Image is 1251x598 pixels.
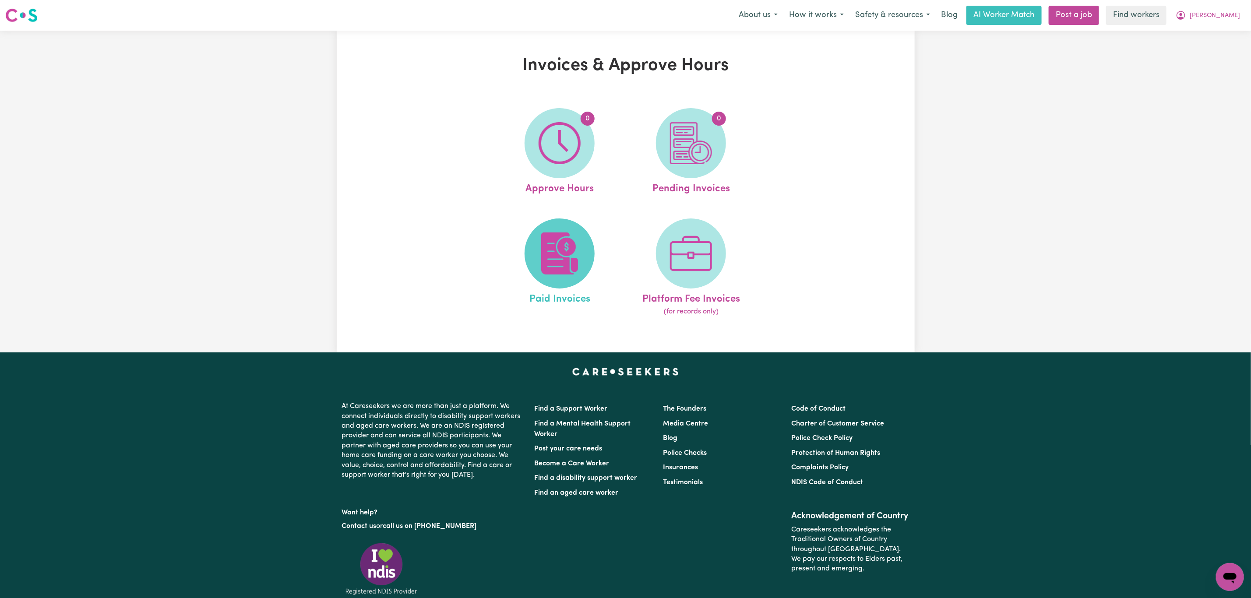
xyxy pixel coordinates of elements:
a: Pending Invoices [628,108,754,197]
span: 0 [712,112,726,126]
span: Approve Hours [525,178,594,197]
span: 0 [581,112,595,126]
a: Careseekers logo [5,5,38,25]
img: Careseekers logo [5,7,38,23]
iframe: Button to launch messaging window, conversation in progress [1216,563,1244,591]
a: Careseekers home page [572,368,679,375]
a: NDIS Code of Conduct [791,479,863,486]
a: Blog [936,6,963,25]
a: Media Centre [663,420,708,427]
p: or [342,518,524,535]
a: Post a job [1049,6,1099,25]
a: Become a Care Worker [535,460,610,467]
a: Platform Fee Invoices(for records only) [628,218,754,317]
a: Charter of Customer Service [791,420,884,427]
p: Want help? [342,504,524,517]
a: Find a Support Worker [535,405,608,412]
span: (for records only) [664,306,719,317]
span: Paid Invoices [529,288,590,307]
span: [PERSON_NAME] [1190,11,1240,21]
a: call us on [PHONE_NUMBER] [383,523,477,530]
span: Pending Invoices [652,178,730,197]
a: Complaints Policy [791,464,849,471]
a: Contact us [342,523,377,530]
a: Testimonials [663,479,703,486]
button: Safety & resources [849,6,936,25]
a: Find a disability support worker [535,475,638,482]
a: The Founders [663,405,706,412]
a: Blog [663,435,677,442]
a: Protection of Human Rights [791,450,880,457]
a: Post your care needs [535,445,603,452]
h2: Acknowledgement of Country [791,511,909,521]
a: Find a Mental Health Support Worker [535,420,631,438]
button: About us [733,6,783,25]
a: Police Checks [663,450,707,457]
a: AI Worker Match [966,6,1042,25]
img: Registered NDIS provider [342,542,421,596]
a: Find an aged care worker [535,489,619,496]
span: Platform Fee Invoices [642,288,740,307]
a: Police Check Policy [791,435,853,442]
button: How it works [783,6,849,25]
a: Find workers [1106,6,1166,25]
p: Careseekers acknowledges the Traditional Owners of Country throughout [GEOGRAPHIC_DATA]. We pay o... [791,521,909,577]
a: Code of Conduct [791,405,846,412]
a: Approve Hours [497,108,623,197]
p: At Careseekers we are more than just a platform. We connect individuals directly to disability su... [342,398,524,483]
a: Insurances [663,464,698,471]
h1: Invoices & Approve Hours [438,55,813,76]
button: My Account [1170,6,1246,25]
a: Paid Invoices [497,218,623,317]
